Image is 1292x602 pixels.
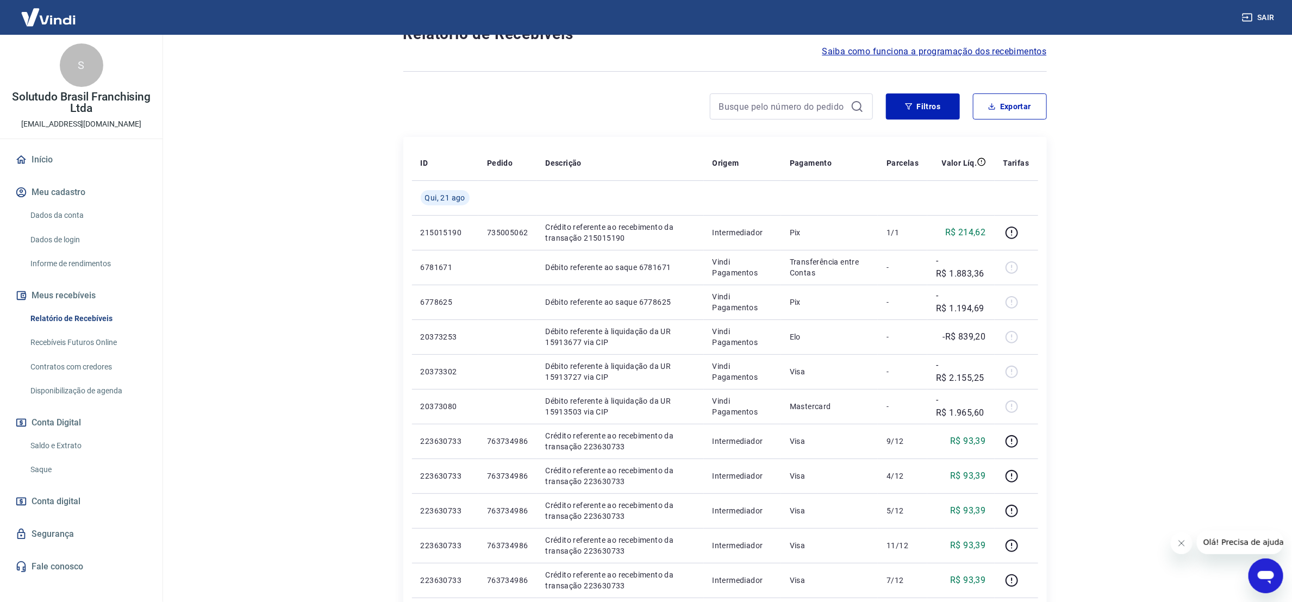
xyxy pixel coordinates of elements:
p: Pedido [487,158,513,168]
p: Visa [790,505,869,516]
button: Filtros [886,93,960,120]
p: Parcelas [887,158,919,168]
p: Débito referente ao saque 6778625 [546,297,695,308]
span: Conta digital [32,494,80,509]
p: Débito referente ao saque 6781671 [546,262,695,273]
p: 11/12 [887,540,919,551]
p: [EMAIL_ADDRESS][DOMAIN_NAME] [21,118,141,130]
p: - [887,401,919,412]
p: 20373080 [421,401,470,412]
a: Saiba como funciona a programação dos recebimentos [822,45,1047,58]
p: Crédito referente ao recebimento da transação 215015190 [546,222,695,243]
p: 6778625 [421,297,470,308]
p: 763734986 [487,575,528,586]
p: Vindi Pagamentos [713,256,772,278]
p: R$ 93,39 [950,469,985,482]
p: Descrição [546,158,582,168]
p: Vindi Pagamentos [713,396,772,417]
p: Crédito referente ao recebimento da transação 223630733 [546,535,695,556]
button: Conta Digital [13,411,149,435]
iframe: Mensagem da empresa [1197,530,1283,554]
p: 6781671 [421,262,470,273]
p: 763734986 [487,505,528,516]
p: 223630733 [421,471,470,481]
p: - [887,262,919,273]
img: Vindi [13,1,84,34]
p: Vindi Pagamentos [713,361,772,382]
p: Mastercard [790,401,869,412]
p: Transferência entre Contas [790,256,869,278]
iframe: Botão para abrir a janela de mensagens [1249,559,1283,593]
p: 763734986 [487,436,528,447]
p: Vindi Pagamentos [713,326,772,348]
a: Recebíveis Futuros Online [26,331,149,354]
p: Pagamento [790,158,832,168]
p: 1/1 [887,227,919,238]
p: Valor Líq. [942,158,977,168]
p: 735005062 [487,227,528,238]
button: Sair [1240,8,1279,28]
p: Vindi Pagamentos [713,291,772,313]
a: Conta digital [13,490,149,513]
p: -R$ 1.194,69 [936,289,985,315]
a: Disponibilização de agenda [26,380,149,402]
p: Crédito referente ao recebimento da transação 223630733 [546,430,695,452]
a: Dados de login [26,229,149,251]
p: 5/12 [887,505,919,516]
p: R$ 93,39 [950,539,985,552]
p: 20373302 [421,366,470,377]
p: Intermediador [713,471,772,481]
p: 223630733 [421,575,470,586]
p: 763734986 [487,540,528,551]
p: Visa [790,436,869,447]
p: Débito referente à liquidação da UR 15913727 via CIP [546,361,695,382]
p: Débito referente à liquidação da UR 15913677 via CIP [546,326,695,348]
a: Saque [26,459,149,481]
p: -R$ 1.883,36 [936,254,985,280]
p: R$ 93,39 [950,574,985,587]
p: Intermediador [713,227,772,238]
a: Saldo e Extrato [26,435,149,457]
p: -R$ 2.155,25 [936,359,985,385]
button: Meu cadastro [13,180,149,204]
a: Relatório de Recebíveis [26,308,149,330]
p: Elo [790,331,869,342]
p: R$ 214,62 [945,226,986,239]
p: R$ 93,39 [950,504,985,517]
p: 7/12 [887,575,919,586]
p: 4/12 [887,471,919,481]
p: Visa [790,366,869,377]
div: S [60,43,103,87]
p: ID [421,158,428,168]
p: 215015190 [421,227,470,238]
button: Meus recebíveis [13,284,149,308]
p: Crédito referente ao recebimento da transação 223630733 [546,500,695,522]
a: Informe de rendimentos [26,253,149,275]
p: 223630733 [421,505,470,516]
p: Intermediador [713,505,772,516]
p: Pix [790,297,869,308]
button: Exportar [973,93,1047,120]
p: Origem [713,158,739,168]
p: - [887,297,919,308]
p: Intermediador [713,436,772,447]
p: -R$ 1.965,60 [936,393,985,419]
p: - [887,366,919,377]
p: Solutudo Brasil Franchising Ltda [9,91,154,114]
p: Visa [790,471,869,481]
p: Crédito referente ao recebimento da transação 223630733 [546,465,695,487]
span: Qui, 21 ago [425,192,465,203]
p: 223630733 [421,540,470,551]
input: Busque pelo número do pedido [719,98,846,115]
p: Visa [790,540,869,551]
a: Segurança [13,522,149,546]
p: - [887,331,919,342]
a: Contratos com credores [26,356,149,378]
p: 223630733 [421,436,470,447]
p: 20373253 [421,331,470,342]
p: 9/12 [887,436,919,447]
p: Crédito referente ao recebimento da transação 223630733 [546,569,695,591]
p: 763734986 [487,471,528,481]
p: Débito referente à liquidação da UR 15913503 via CIP [546,396,695,417]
